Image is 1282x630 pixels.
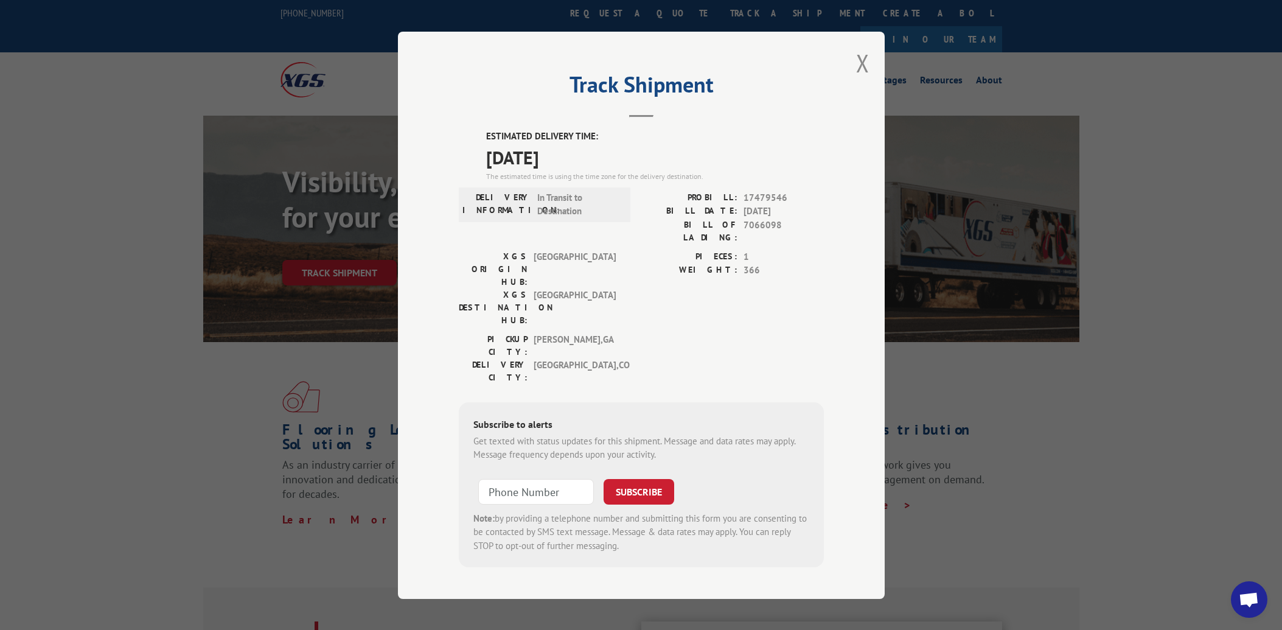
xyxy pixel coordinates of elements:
[459,358,528,383] label: DELIVERY CITY:
[534,332,616,358] span: [PERSON_NAME] , GA
[459,288,528,326] label: XGS DESTINATION HUB:
[473,416,809,434] div: Subscribe to alerts
[641,264,737,278] label: WEIGHT:
[537,191,619,218] span: In Transit to Destination
[641,205,737,219] label: BILL DATE:
[744,218,824,243] span: 7066098
[534,358,616,383] span: [GEOGRAPHIC_DATA] , CO
[744,205,824,219] span: [DATE]
[473,434,809,461] div: Get texted with status updates for this shipment. Message and data rates may apply. Message frequ...
[744,191,824,205] span: 17479546
[459,250,528,288] label: XGS ORIGIN HUB:
[534,288,616,326] span: [GEOGRAPHIC_DATA]
[462,191,531,218] label: DELIVERY INFORMATION:
[478,478,594,504] input: Phone Number
[534,250,616,288] span: [GEOGRAPHIC_DATA]
[459,332,528,358] label: PICKUP CITY:
[486,130,824,144] label: ESTIMATED DELIVERY TIME:
[744,250,824,264] span: 1
[473,511,809,553] div: by providing a telephone number and submitting this form you are consenting to be contacted by SM...
[641,191,737,205] label: PROBILL:
[856,47,869,79] button: Close modal
[473,512,495,523] strong: Note:
[486,143,824,170] span: [DATE]
[459,76,824,99] h2: Track Shipment
[486,170,824,181] div: The estimated time is using the time zone for the delivery destination.
[604,478,674,504] button: SUBSCRIBE
[1231,581,1267,618] div: Open chat
[641,250,737,264] label: PIECES:
[641,218,737,243] label: BILL OF LADING:
[744,264,824,278] span: 366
